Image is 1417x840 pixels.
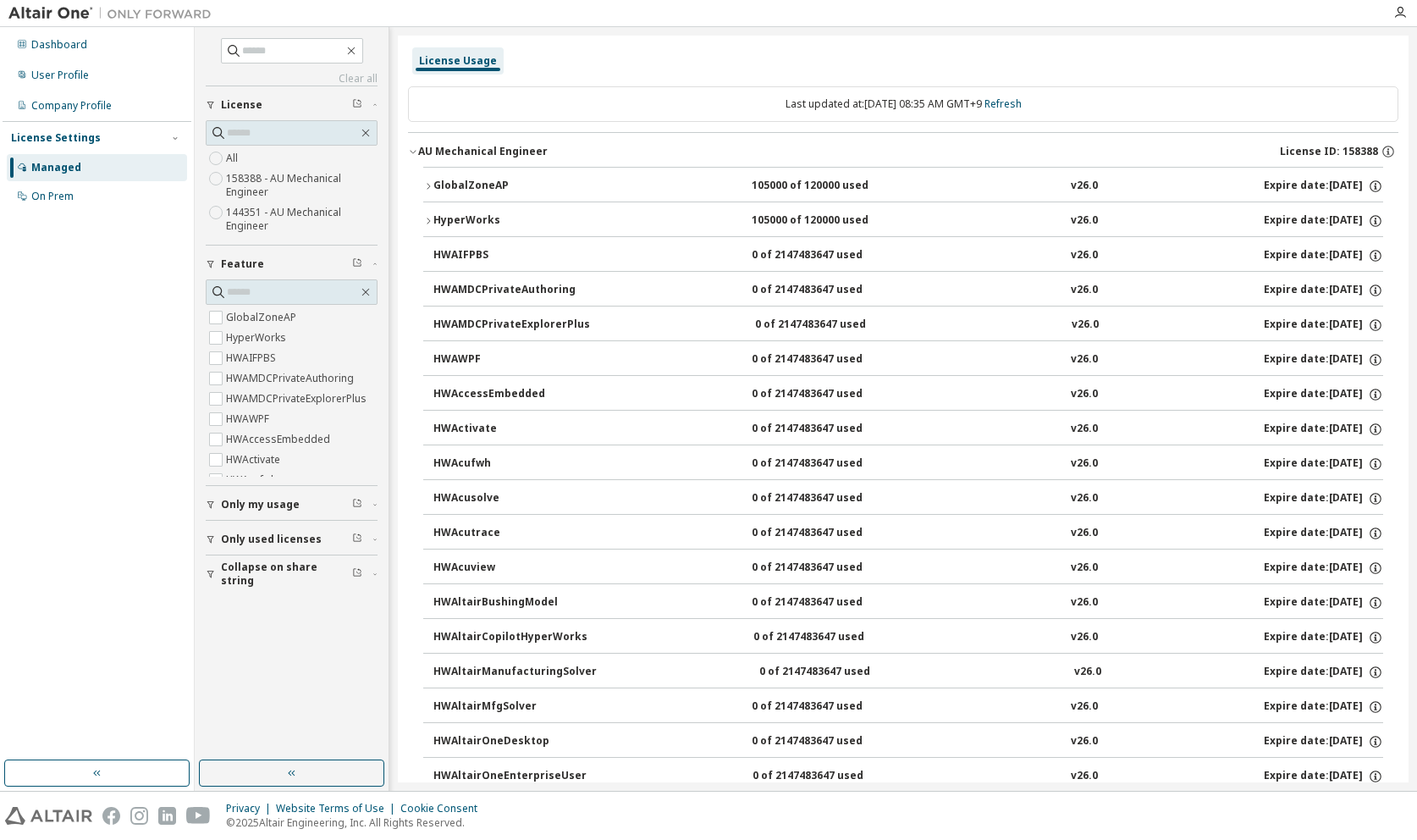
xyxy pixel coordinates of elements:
div: HWAltairOneDesktop [433,734,586,749]
span: License ID: 158388 [1280,145,1378,158]
div: HWAltairManufacturingSolver [433,665,597,680]
div: v26.0 [1072,318,1099,333]
div: User Profile [31,69,89,82]
div: HWAcufwh [433,456,586,472]
div: Expire date: [DATE] [1264,352,1383,367]
div: Expire date: [DATE] [1264,213,1383,229]
label: HWAMDCPrivateExplorerPlus [226,389,370,409]
div: Expire date: [DATE] [1264,422,1383,437]
button: HWAltairOneDesktop0 of 2147483647 usedv26.0Expire date:[DATE] [433,723,1383,760]
div: HyperWorks [433,213,586,229]
button: Only my usage [206,486,378,523]
div: Expire date: [DATE] [1264,769,1383,784]
button: HWAMDCPrivateExplorerPlus0 of 2147483647 usedv26.0Expire date:[DATE] [433,307,1383,344]
div: HWAltairCopilotHyperWorks [433,630,587,645]
div: HWAltairMfgSolver [433,699,586,715]
button: HyperWorks105000 of 120000 usedv26.0Expire date:[DATE] [423,202,1383,240]
button: License [206,86,378,124]
span: Clear filter [352,533,362,546]
a: Refresh [984,97,1022,111]
div: 0 of 2147483647 used [753,630,906,645]
button: Feature [206,246,378,283]
div: AU Mechanical Engineer [418,145,548,158]
div: v26.0 [1071,491,1098,506]
div: 105000 of 120000 used [752,213,904,229]
div: 0 of 2147483647 used [752,561,904,576]
img: altair_logo.svg [5,807,92,825]
button: HWAcuview0 of 2147483647 usedv26.0Expire date:[DATE] [433,550,1383,587]
div: Cookie Consent [400,802,488,815]
div: Expire date: [DATE] [1264,179,1383,194]
p: © 2025 Altair Engineering, Inc. All Rights Reserved. [226,815,488,830]
div: Expire date: [DATE] [1264,595,1383,611]
button: Only used licenses [206,521,378,558]
img: instagram.svg [130,807,148,825]
label: HyperWorks [226,328,289,348]
span: Clear filter [352,98,362,112]
div: Website Terms of Use [276,802,400,815]
span: License [221,98,262,112]
button: HWAcufwh0 of 2147483647 usedv26.0Expire date:[DATE] [433,445,1383,483]
a: Clear all [206,72,378,86]
div: 0 of 2147483647 used [752,352,904,367]
div: HWAMDCPrivateAuthoring [433,283,586,298]
div: 0 of 2147483647 used [752,734,904,749]
span: Only my usage [221,498,300,511]
div: HWAcusolve [433,491,586,506]
button: HWAWPF0 of 2147483647 usedv26.0Expire date:[DATE] [433,341,1383,379]
div: 0 of 2147483647 used [752,595,904,611]
label: HWActivate [226,450,284,470]
div: Expire date: [DATE] [1264,248,1383,263]
div: 0 of 2147483647 used [752,387,904,402]
label: HWAWPF [226,409,273,429]
label: HWAccessEmbedded [226,429,334,450]
button: HWAcusolve0 of 2147483647 usedv26.0Expire date:[DATE] [433,480,1383,517]
div: Expire date: [DATE] [1264,456,1383,472]
label: All [226,148,241,169]
div: v26.0 [1071,734,1098,749]
div: Expire date: [DATE] [1264,318,1383,333]
div: Last updated at: [DATE] 08:35 AM GMT+9 [408,86,1398,122]
div: Managed [31,161,81,174]
div: HWAltairOneEnterpriseUser [433,769,587,784]
div: Expire date: [DATE] [1264,630,1383,645]
button: HWAccessEmbedded0 of 2147483647 usedv26.0Expire date:[DATE] [433,376,1383,413]
div: v26.0 [1074,665,1101,680]
div: HWActivate [433,422,586,437]
label: HWAMDCPrivateAuthoring [226,368,357,389]
button: HWAMDCPrivateAuthoring0 of 2147483647 usedv26.0Expire date:[DATE] [433,272,1383,309]
div: Expire date: [DATE] [1264,734,1383,749]
div: 0 of 2147483647 used [752,456,904,472]
div: v26.0 [1071,422,1098,437]
div: 0 of 2147483647 used [759,665,912,680]
div: 0 of 2147483647 used [752,699,904,715]
div: HWAccessEmbedded [433,387,586,402]
div: 0 of 2147483647 used [755,318,907,333]
button: HWAIFPBS0 of 2147483647 usedv26.0Expire date:[DATE] [433,237,1383,274]
div: HWAcuview [433,561,586,576]
button: HWAltairMfgSolver0 of 2147483647 usedv26.0Expire date:[DATE] [433,688,1383,726]
label: GlobalZoneAP [226,307,300,328]
div: v26.0 [1071,283,1098,298]
label: 144351 - AU Mechanical Engineer [226,202,378,236]
div: HWAIFPBS [433,248,586,263]
div: Expire date: [DATE] [1264,387,1383,402]
span: Clear filter [352,257,362,271]
span: Feature [221,257,264,271]
button: HWAltairOneEnterpriseUser0 of 2147483647 usedv26.0Expire date:[DATE] [433,758,1383,795]
button: HWAltairManufacturingSolver0 of 2147483647 usedv26.0Expire date:[DATE] [433,654,1383,691]
div: HWAMDCPrivateExplorerPlus [433,318,590,333]
div: v26.0 [1071,769,1098,784]
div: 0 of 2147483647 used [752,491,904,506]
div: v26.0 [1071,179,1098,194]
div: HWAltairBushingModel [433,595,586,611]
div: 0 of 2147483647 used [752,248,904,263]
label: HWAcufwh [226,470,280,490]
div: v26.0 [1071,526,1098,541]
div: Expire date: [DATE] [1264,561,1383,576]
div: Dashboard [31,38,87,52]
div: License Settings [11,131,101,145]
div: 0 of 2147483647 used [752,422,904,437]
div: v26.0 [1071,213,1098,229]
img: youtube.svg [186,807,211,825]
